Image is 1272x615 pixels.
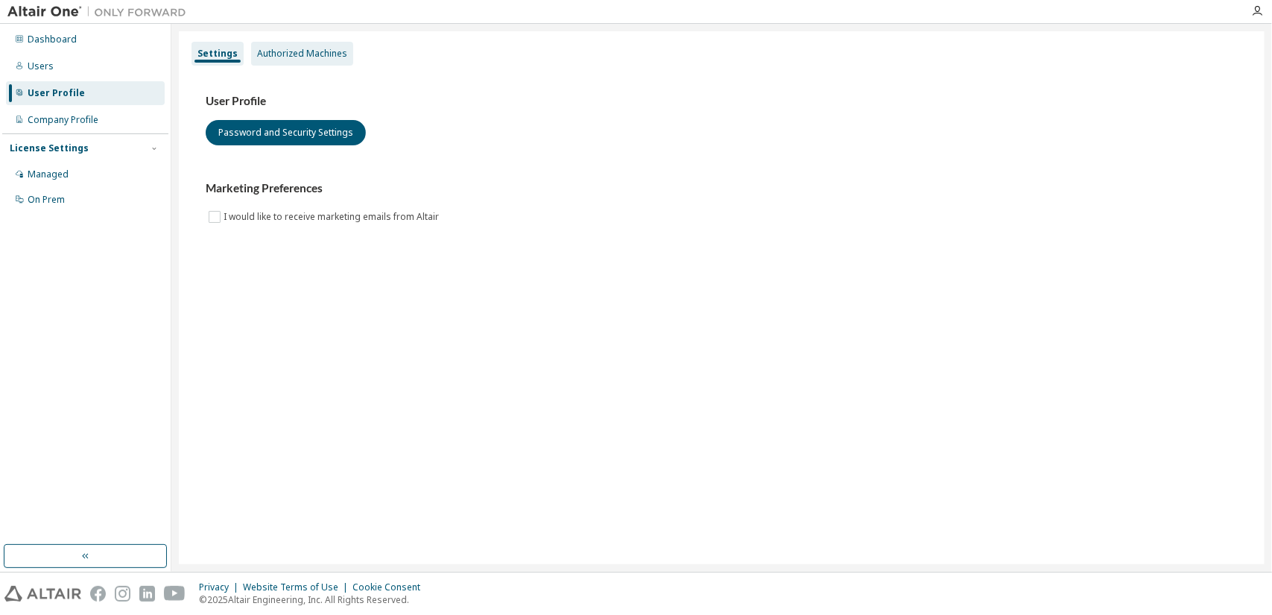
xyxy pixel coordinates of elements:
div: User Profile [28,87,85,99]
div: Authorized Machines [257,48,347,60]
div: Cookie Consent [352,581,429,593]
p: © 2025 Altair Engineering, Inc. All Rights Reserved. [199,593,429,606]
div: Users [28,60,54,72]
div: Company Profile [28,114,98,126]
img: Altair One [7,4,194,19]
div: Website Terms of Use [243,581,352,593]
img: linkedin.svg [139,586,155,602]
img: youtube.svg [164,586,186,602]
div: Settings [197,48,238,60]
div: On Prem [28,194,65,206]
button: Password and Security Settings [206,120,366,145]
label: I would like to receive marketing emails from Altair [224,208,442,226]
h3: User Profile [206,94,1238,109]
h3: Marketing Preferences [206,181,1238,196]
img: altair_logo.svg [4,586,81,602]
div: Privacy [199,581,243,593]
div: Managed [28,168,69,180]
img: instagram.svg [115,586,130,602]
img: facebook.svg [90,586,106,602]
div: License Settings [10,142,89,154]
div: Dashboard [28,34,77,45]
